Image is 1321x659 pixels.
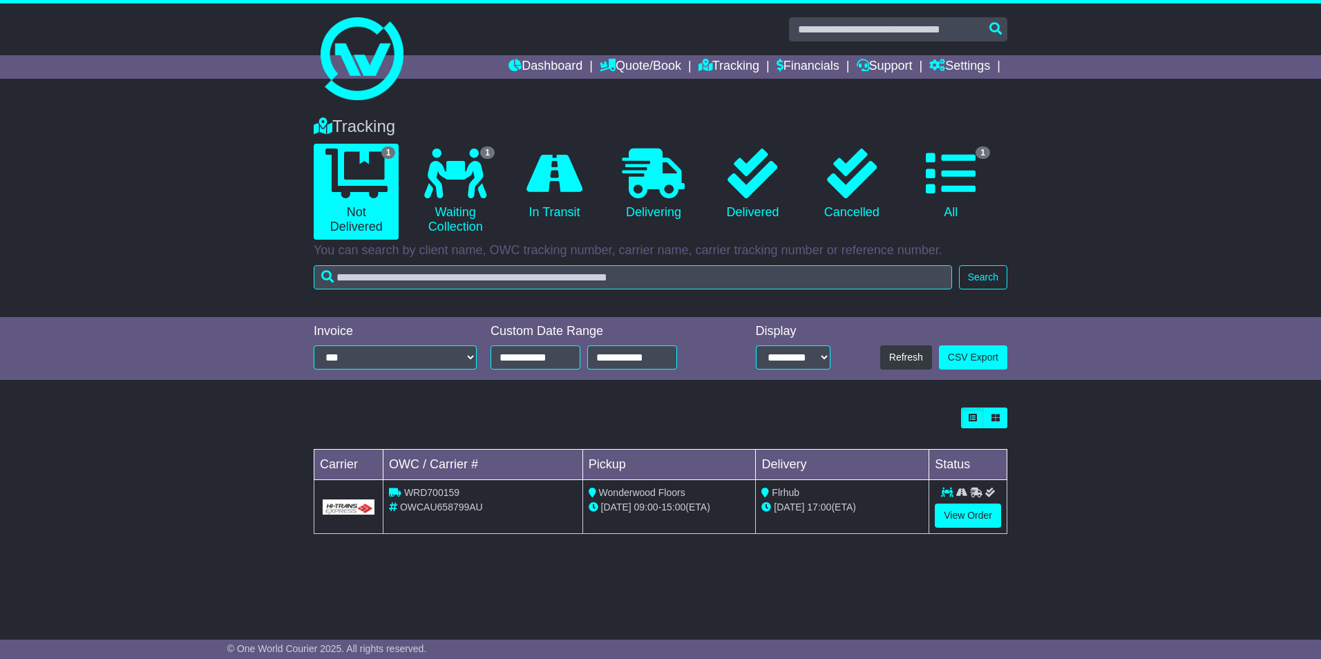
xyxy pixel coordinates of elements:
[599,487,685,498] span: Wonderwood Floors
[512,144,597,225] a: In Transit
[929,450,1007,480] td: Status
[600,55,681,79] a: Quote/Book
[761,500,923,515] div: (ETA)
[857,55,913,79] a: Support
[383,450,583,480] td: OWC / Carrier #
[412,144,497,240] a: 1 Waiting Collection
[756,324,830,339] div: Display
[227,643,427,654] span: © One World Courier 2025. All rights reserved.
[314,324,477,339] div: Invoice
[661,502,685,513] span: 15:00
[880,345,932,370] button: Refresh
[807,502,831,513] span: 17:00
[480,146,495,159] span: 1
[772,487,799,498] span: Flrhub
[809,144,894,225] a: Cancelled
[698,55,759,79] a: Tracking
[774,502,804,513] span: [DATE]
[939,345,1007,370] a: CSV Export
[959,265,1007,289] button: Search
[314,243,1007,258] p: You can search by client name, OWC tracking number, carrier name, carrier tracking number or refe...
[909,144,994,225] a: 1 All
[400,502,483,513] span: OWCAU658799AU
[710,144,795,225] a: Delivered
[634,502,658,513] span: 09:00
[314,450,383,480] td: Carrier
[323,499,374,515] img: GetCarrierServiceLogo
[307,117,1014,137] div: Tracking
[929,55,990,79] a: Settings
[601,502,631,513] span: [DATE]
[935,504,1001,528] a: View Order
[976,146,990,159] span: 1
[589,500,750,515] div: - (ETA)
[404,487,459,498] span: WRD700159
[756,450,929,480] td: Delivery
[491,324,712,339] div: Custom Date Range
[509,55,582,79] a: Dashboard
[314,144,399,240] a: 1 Not Delivered
[582,450,756,480] td: Pickup
[381,146,396,159] span: 1
[611,144,696,225] a: Delivering
[777,55,839,79] a: Financials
